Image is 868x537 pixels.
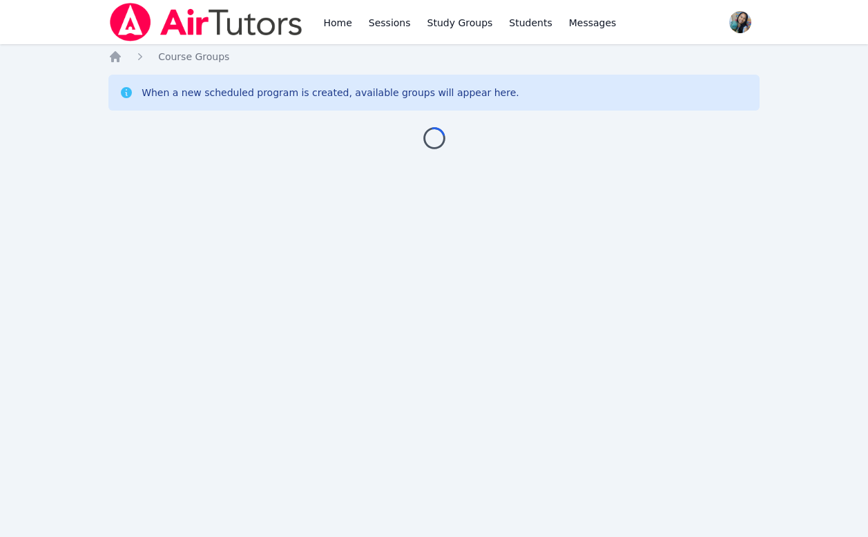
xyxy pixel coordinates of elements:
span: Messages [569,16,617,30]
div: When a new scheduled program is created, available groups will appear here. [142,86,519,100]
span: Course Groups [158,51,229,62]
img: Air Tutors [108,3,304,41]
a: Course Groups [158,50,229,64]
nav: Breadcrumb [108,50,760,64]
